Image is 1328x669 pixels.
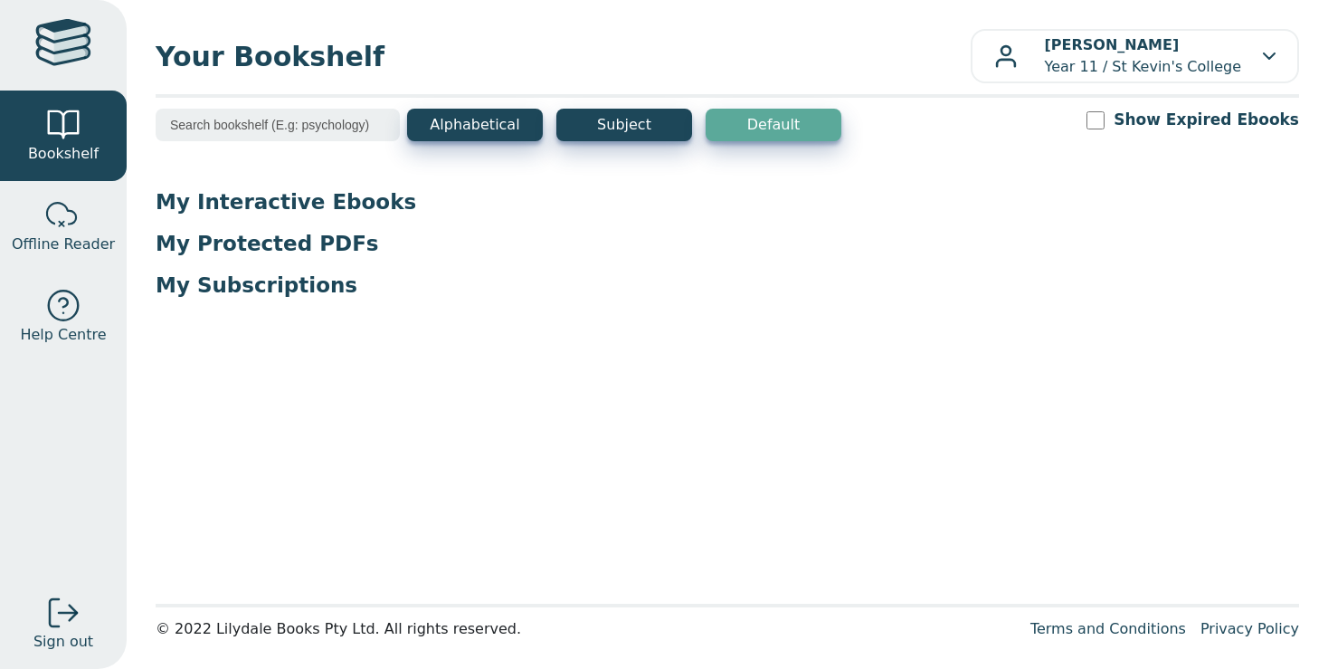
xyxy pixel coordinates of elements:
button: Default [706,109,841,141]
span: Help Centre [20,324,106,346]
a: Privacy Policy [1200,620,1299,637]
input: Search bookshelf (E.g: psychology) [156,109,400,141]
span: Offline Reader [12,234,115,255]
label: Show Expired Ebooks [1114,109,1299,131]
button: Subject [556,109,692,141]
div: © 2022 Lilydale Books Pty Ltd. All rights reserved. [156,618,1016,640]
p: My Subscriptions [156,272,1299,299]
b: [PERSON_NAME] [1044,36,1179,53]
span: Bookshelf [28,143,99,165]
p: Year 11 / St Kevin's College [1044,34,1241,78]
button: Alphabetical [407,109,543,141]
span: Sign out [33,631,93,653]
p: My Protected PDFs [156,230,1299,257]
a: Terms and Conditions [1030,620,1186,637]
button: [PERSON_NAME]Year 11 / St Kevin's College [971,29,1299,83]
p: My Interactive Ebooks [156,188,1299,215]
span: Your Bookshelf [156,36,971,77]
